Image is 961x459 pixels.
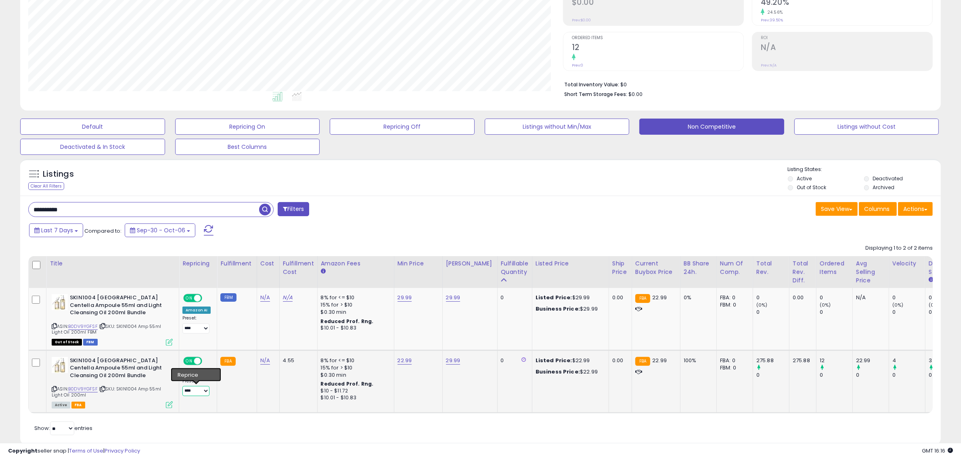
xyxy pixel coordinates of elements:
div: Listed Price [536,259,605,268]
div: 100% [684,357,710,364]
small: FBA [635,294,650,303]
div: Current Buybox Price [635,259,677,276]
div: Displaying 1 to 2 of 2 items [865,244,933,252]
div: 8% for <= $10 [321,357,388,364]
a: B0DV9YGFSF [68,323,98,330]
b: Business Price: [536,368,580,376]
small: FBA [635,357,650,366]
div: 0 [820,371,852,379]
button: Repricing On [175,119,320,135]
small: (0%) [820,302,831,308]
div: ASIN: [52,294,173,345]
a: N/A [260,294,270,302]
p: Listing States: [788,166,941,173]
div: Preset: [182,315,211,334]
button: Listings without Min/Max [485,119,630,135]
h2: N/A [761,43,932,54]
span: Ordered Items [572,36,743,40]
div: Velocity [892,259,922,268]
span: 22.99 [652,294,667,301]
div: Fulfillment [220,259,253,268]
button: Save View [816,202,858,216]
b: SKIN1004 [GEOGRAPHIC_DATA] Centella Ampoule 55ml and Light Cleansing Oil 200ml Bundle [70,357,168,382]
div: 0 [501,294,526,301]
small: Days In Stock. [929,276,934,284]
div: FBM: 0 [720,364,747,371]
div: N/A [856,294,883,301]
span: FBA [71,402,85,409]
small: Prev: $0.00 [572,18,591,23]
label: Out of Stock [797,184,826,191]
div: Ship Price [612,259,628,276]
small: Amazon Fees. [321,268,326,275]
a: Terms of Use [69,447,103,455]
div: Amazon AI [182,307,211,314]
span: All listings currently available for purchase on Amazon [52,402,70,409]
div: Amazon AI [182,369,211,377]
div: 0 [892,309,925,316]
small: (0%) [892,302,904,308]
button: Last 7 Days [29,223,83,237]
button: Best Columns [175,139,320,155]
div: FBA: 0 [720,294,747,301]
div: $0.30 min [321,371,388,379]
div: [PERSON_NAME] [446,259,494,268]
div: Total Rev. [756,259,786,276]
div: 0.00 [793,294,810,301]
b: Listed Price: [536,357,572,364]
span: 22.99 [652,357,667,364]
div: Fulfillable Quantity [501,259,529,276]
span: OFF [201,295,214,302]
b: Short Term Storage Fees: [564,91,627,98]
button: Filters [278,202,309,216]
div: Total Rev. Diff. [793,259,813,285]
div: 275.88 [793,357,810,364]
div: 0 [501,357,526,364]
div: Ordered Items [820,259,849,276]
div: Avg Selling Price [856,259,886,285]
div: $10.01 - $10.83 [321,325,388,332]
strong: Copyright [8,447,38,455]
small: (0%) [756,302,768,308]
div: Num of Comp. [720,259,750,276]
small: Prev: N/A [761,63,777,68]
img: 317nnaz8ZEL._SL40_.jpg [52,357,68,373]
b: Reduced Prof. Rng. [321,318,374,325]
div: ASIN: [52,357,173,408]
div: 0.00 [612,294,626,301]
div: 4 [892,357,925,364]
div: 0 [820,309,852,316]
h5: Listings [43,169,74,180]
b: Listed Price: [536,294,572,301]
span: | SKU: SKIN1004 Amp 55ml Light Oil 200ml [52,386,161,398]
div: 0 [756,294,789,301]
span: Columns [864,205,890,213]
div: Min Price [398,259,439,268]
b: Reduced Prof. Rng. [321,380,374,387]
small: FBM [220,293,236,302]
span: Compared to: [84,227,121,235]
button: Listings without Cost [794,119,939,135]
div: 0 [820,294,852,301]
a: 29.99 [446,294,461,302]
label: Deactivated [873,175,903,182]
div: 15% for > $10 [321,364,388,371]
button: Columns [859,202,897,216]
button: Repricing Off [330,119,475,135]
div: Preset: [182,378,211,396]
div: 0 [892,371,925,379]
b: SKIN1004 [GEOGRAPHIC_DATA] Centella Ampoule 55ml and Light Cleansing Oil 200ml Bundle [70,294,168,319]
li: $0 [564,79,927,89]
span: | SKU: SKIN1004 Amp 55ml Light Oil 200ml FBM [52,323,161,335]
b: Total Inventory Value: [564,81,619,88]
div: 12 [820,357,852,364]
button: Actions [898,202,933,216]
div: $10.01 - $10.83 [321,394,388,401]
div: 0 [756,309,789,316]
div: 0% [684,294,710,301]
label: Archived [873,184,895,191]
a: N/A [283,294,293,302]
label: Active [797,175,812,182]
div: Repricing [182,259,214,268]
div: seller snap | | [8,447,140,455]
